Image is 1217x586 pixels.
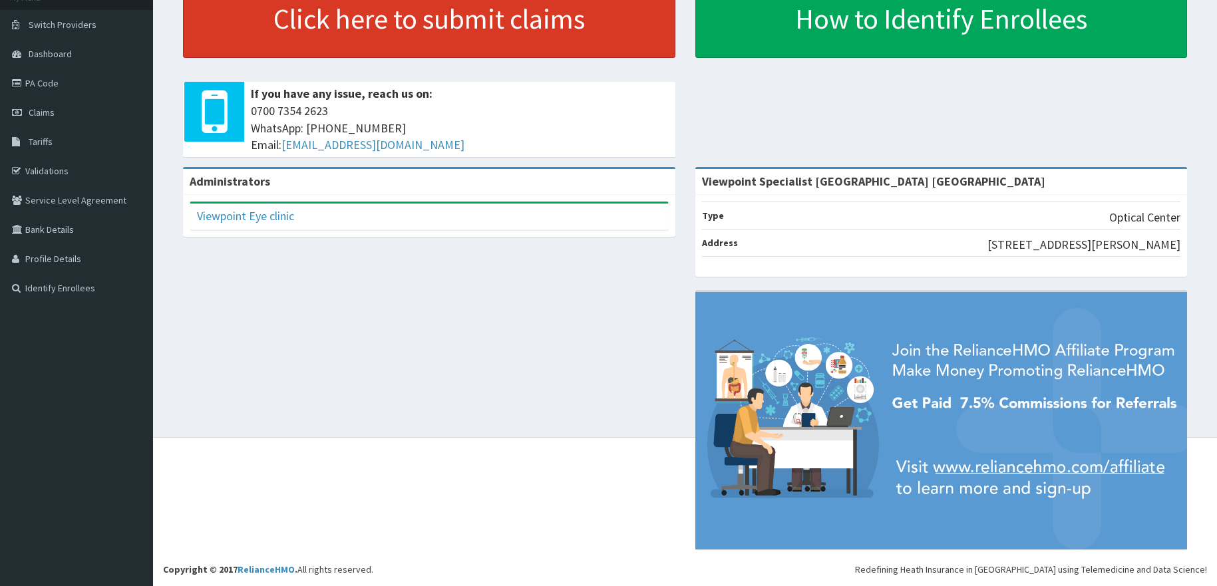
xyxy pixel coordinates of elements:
strong: Viewpoint Specialist [GEOGRAPHIC_DATA] [GEOGRAPHIC_DATA] [702,174,1045,189]
footer: All rights reserved. [153,437,1217,586]
span: Tariffs [29,136,53,148]
a: [EMAIL_ADDRESS][DOMAIN_NAME] [281,137,464,152]
div: Redefining Heath Insurance in [GEOGRAPHIC_DATA] using Telemedicine and Data Science! [855,563,1207,576]
b: Administrators [190,174,270,189]
span: Switch Providers [29,19,96,31]
p: Optical Center [1109,209,1180,226]
span: Dashboard [29,48,72,60]
img: provider-team-banner.png [695,292,1188,549]
a: RelianceHMO [238,563,295,575]
b: If you have any issue, reach us on: [251,86,433,101]
p: [STREET_ADDRESS][PERSON_NAME] [987,236,1180,253]
b: Address [702,237,738,249]
strong: Copyright © 2017 . [163,563,297,575]
b: Type [702,210,724,221]
a: Viewpoint Eye clinic [197,208,294,223]
span: Claims [29,106,55,118]
span: 0700 7354 2623 WhatsApp: [PHONE_NUMBER] Email: [251,102,669,154]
